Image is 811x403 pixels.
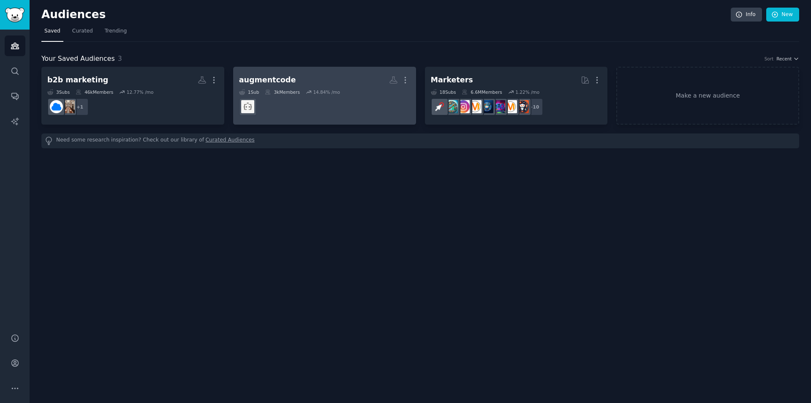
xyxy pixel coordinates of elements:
[431,89,456,95] div: 18 Sub s
[72,27,93,35] span: Curated
[504,100,517,113] img: marketing
[462,89,502,95] div: 6.6M Members
[445,100,458,113] img: Affiliatemarketing
[41,8,731,22] h2: Audiences
[41,67,224,125] a: b2b marketing3Subs46kMembers12.77% /mo+1B2BBizNewsB2BSaaS
[776,56,799,62] button: Recent
[41,133,799,148] div: Need some research inspiration? Check out our library of
[105,27,127,35] span: Trending
[265,89,299,95] div: 3k Members
[468,100,482,113] img: DigitalMarketing
[480,100,493,113] img: digital_marketing
[515,89,539,95] div: 1.22 % /mo
[425,67,608,125] a: Marketers18Subs6.6MMembers1.22% /mo+10socialmediamarketingSEOdigital_marketingDigitalMarketingIns...
[71,98,89,116] div: + 1
[41,54,115,64] span: Your Saved Audiences
[616,67,799,125] a: Make a new audience
[525,98,543,116] div: + 10
[118,54,122,63] span: 3
[766,8,799,22] a: New
[516,100,529,113] img: socialmedia
[50,100,63,113] img: B2BSaaS
[433,100,446,113] img: PPC
[241,100,254,113] img: AugmentCodeAI
[69,25,96,42] a: Curated
[102,25,130,42] a: Trending
[492,100,505,113] img: SEO
[206,136,255,145] a: Curated Audiences
[5,8,24,22] img: GummySearch logo
[765,56,774,62] div: Sort
[127,89,154,95] div: 12.77 % /mo
[457,100,470,113] img: InstagramMarketing
[776,56,792,62] span: Recent
[47,89,70,95] div: 3 Sub s
[44,27,60,35] span: Saved
[731,8,762,22] a: Info
[239,75,296,85] div: augmentcode
[47,75,108,85] div: b2b marketing
[41,25,63,42] a: Saved
[313,89,340,95] div: 14.84 % /mo
[233,67,416,125] a: augmentcode1Sub3kMembers14.84% /moAugmentCodeAI
[239,89,259,95] div: 1 Sub
[431,75,473,85] div: Marketers
[62,100,75,113] img: B2BBizNews
[76,89,113,95] div: 46k Members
